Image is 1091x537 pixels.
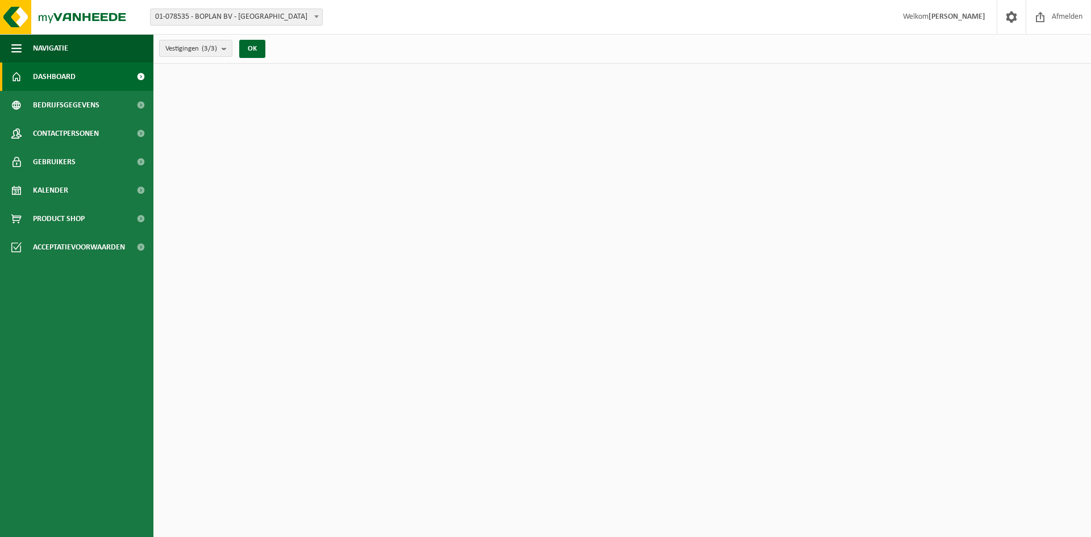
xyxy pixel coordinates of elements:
[33,148,76,176] span: Gebruikers
[239,40,265,58] button: OK
[151,9,322,25] span: 01-078535 - BOPLAN BV - MOORSELE
[928,13,985,21] strong: [PERSON_NAME]
[159,40,232,57] button: Vestigingen(3/3)
[33,34,68,63] span: Navigatie
[202,45,217,52] count: (3/3)
[33,205,85,233] span: Product Shop
[165,40,217,57] span: Vestigingen
[33,176,68,205] span: Kalender
[33,119,99,148] span: Contactpersonen
[150,9,323,26] span: 01-078535 - BOPLAN BV - MOORSELE
[33,91,99,119] span: Bedrijfsgegevens
[33,63,76,91] span: Dashboard
[33,233,125,261] span: Acceptatievoorwaarden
